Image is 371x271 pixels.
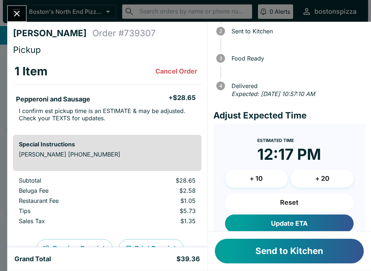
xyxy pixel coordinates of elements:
[124,207,195,214] p: $5.73
[168,93,196,102] h5: + $28.65
[124,177,195,184] p: $28.65
[215,239,364,263] button: Send to Kitchen
[176,255,200,263] h5: $39.36
[13,28,92,39] h4: [PERSON_NAME]
[16,95,90,104] h5: Pepperoni and Sausage
[225,170,288,188] button: + 10
[118,239,184,258] button: Print Receipt
[19,207,113,214] p: Tips
[219,83,222,89] text: 4
[37,239,113,258] button: Preview Receipt
[19,187,113,194] p: Beluga Fee
[13,45,41,55] span: Pickup
[19,197,113,204] p: Restaurant Fee
[19,177,113,184] p: Subtotal
[257,145,321,164] time: 12:17 PM
[13,58,201,129] table: orders table
[257,138,294,143] span: Estimated Time
[232,90,315,97] em: Expected: [DATE] 10:57:10 AM
[8,6,26,21] button: Close
[124,217,195,225] p: $1.35
[19,107,196,122] p: I confirm est pickup time is an ESTIMATE & may be adjusted. Check your TEXTS for updates.
[124,197,195,204] p: $1.05
[219,28,222,34] text: 2
[225,193,354,212] button: Reset
[19,151,196,158] p: [PERSON_NAME] [PHONE_NUMBER]
[13,177,201,228] table: orders table
[228,55,365,62] span: Food Ready
[14,255,51,263] h5: Grand Total
[228,83,365,89] span: Delivered
[291,170,354,188] button: + 20
[228,28,365,34] span: Sent to Kitchen
[219,55,222,61] text: 3
[14,64,47,79] h3: 1 Item
[124,187,195,194] p: $2.58
[19,141,196,148] h6: Special Instructions
[225,214,354,233] button: Update ETA
[213,110,365,121] h4: Adjust Expected Time
[92,28,156,39] h4: Order # 739307
[153,64,200,79] button: Cancel Order
[19,217,113,225] p: Sales Tax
